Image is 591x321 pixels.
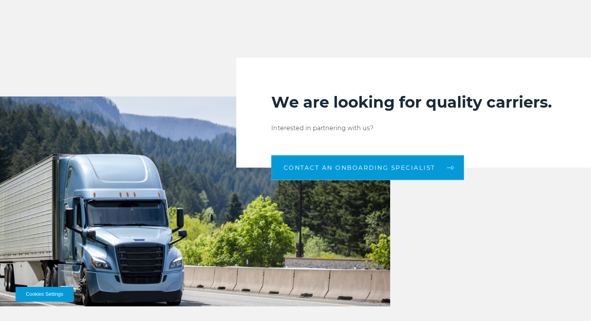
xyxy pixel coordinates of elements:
a: CONTACT AN ONBOARDING SPECIALIST arrow arrow [271,155,464,180]
span: CONTACT AN ONBOARDING SPECIALIST [283,165,435,171]
h2: We are looking for quality carriers. [271,92,556,112]
p: Interested in partnering with us? [271,124,556,133]
button: Cookies Settings [16,287,73,302]
iframe: Chat Widget [552,284,591,321]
